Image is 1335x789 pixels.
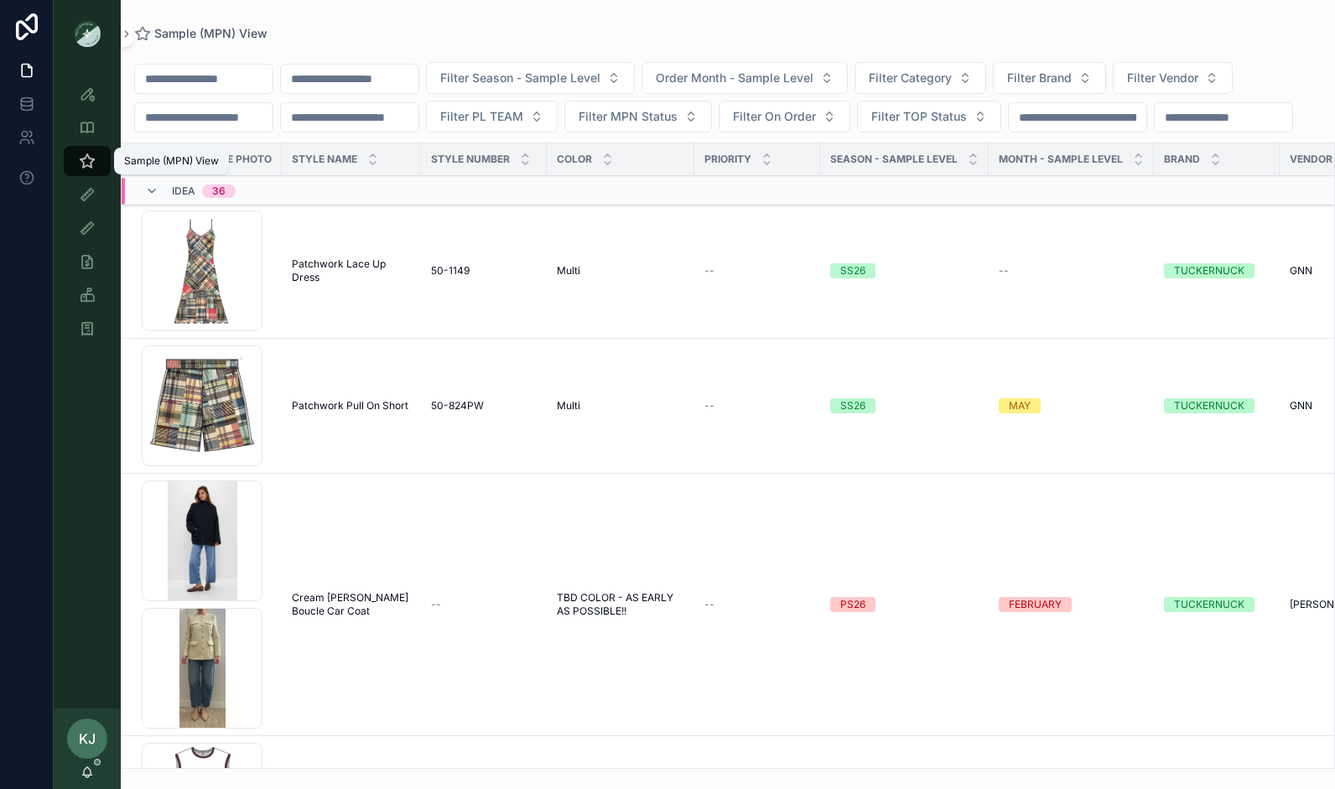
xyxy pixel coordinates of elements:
a: SS26 [830,263,979,278]
a: FEBRUARY [999,597,1144,612]
span: Color [557,153,592,166]
a: 50-1149 [431,264,537,278]
span: Order Month - Sample Level [656,70,813,86]
a: Sample (MPN) View [134,25,268,42]
button: Select Button [719,101,850,132]
span: -- [704,264,714,278]
span: KJ [79,729,96,749]
span: Style Number [431,153,510,166]
div: PS26 [840,597,865,612]
span: Idea [172,184,195,198]
span: 50-824PW [431,399,484,413]
span: Filter TOP Status [871,108,967,125]
span: GNN [1290,399,1312,413]
div: MAY [1009,398,1031,413]
span: GNN [1290,264,1312,278]
button: Select Button [1113,62,1233,94]
span: Filter PL TEAM [440,108,523,125]
div: scrollable content [54,67,121,366]
span: -- [704,598,714,611]
a: -- [999,264,1144,278]
button: Select Button [993,62,1106,94]
span: Vendor [1290,153,1332,166]
span: Season - Sample Level [830,153,958,166]
a: MAY [999,398,1144,413]
span: Style Name [292,153,357,166]
button: Select Button [564,101,712,132]
a: Multi [557,399,684,413]
span: PRIORITY [704,153,751,166]
span: Brand [1164,153,1200,166]
span: Filter Vendor [1127,70,1198,86]
div: Sample (MPN) View [124,154,219,168]
span: -- [999,264,1009,278]
span: Sample (MPN) View [154,25,268,42]
a: -- [704,598,810,611]
a: TUCKERNUCK [1164,398,1270,413]
div: TUCKERNUCK [1174,398,1244,413]
a: -- [704,264,810,278]
span: Multi [557,399,580,413]
a: Cream [PERSON_NAME] Boucle Car Coat [292,591,411,618]
button: Select Button [642,62,848,94]
span: 50-1149 [431,264,470,278]
span: -- [431,598,441,611]
div: 36 [212,184,226,198]
div: FEBRUARY [1009,597,1062,612]
span: Filter MPN Status [579,108,678,125]
a: -- [431,598,537,611]
button: Select Button [857,101,1001,132]
a: Multi [557,264,684,278]
div: SS26 [840,263,865,278]
a: Patchwork Lace Up Dress [292,257,411,284]
div: TUCKERNUCK [1174,597,1244,612]
span: Multi [557,264,580,278]
a: 50-824PW [431,399,537,413]
button: Select Button [426,62,635,94]
div: SS26 [840,398,865,413]
span: Filter On Order [733,108,816,125]
a: -- [704,399,810,413]
a: PS26 [830,597,979,612]
a: TBD COLOR - AS EARLY AS POSSIBLE!! [557,591,684,618]
span: -- [704,399,714,413]
span: MONTH - SAMPLE LEVEL [999,153,1123,166]
button: Select Button [426,101,558,132]
button: Select Button [855,62,986,94]
span: Filter Season - Sample Level [440,70,600,86]
span: Filter Brand [1007,70,1072,86]
span: Patchwork Pull On Short [292,399,408,413]
div: TUCKERNUCK [1174,263,1244,278]
a: TUCKERNUCK [1164,597,1270,612]
span: Filter Category [869,70,952,86]
img: App logo [74,20,101,47]
a: SS26 [830,398,979,413]
a: Patchwork Pull On Short [292,399,411,413]
a: TUCKERNUCK [1164,263,1270,278]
